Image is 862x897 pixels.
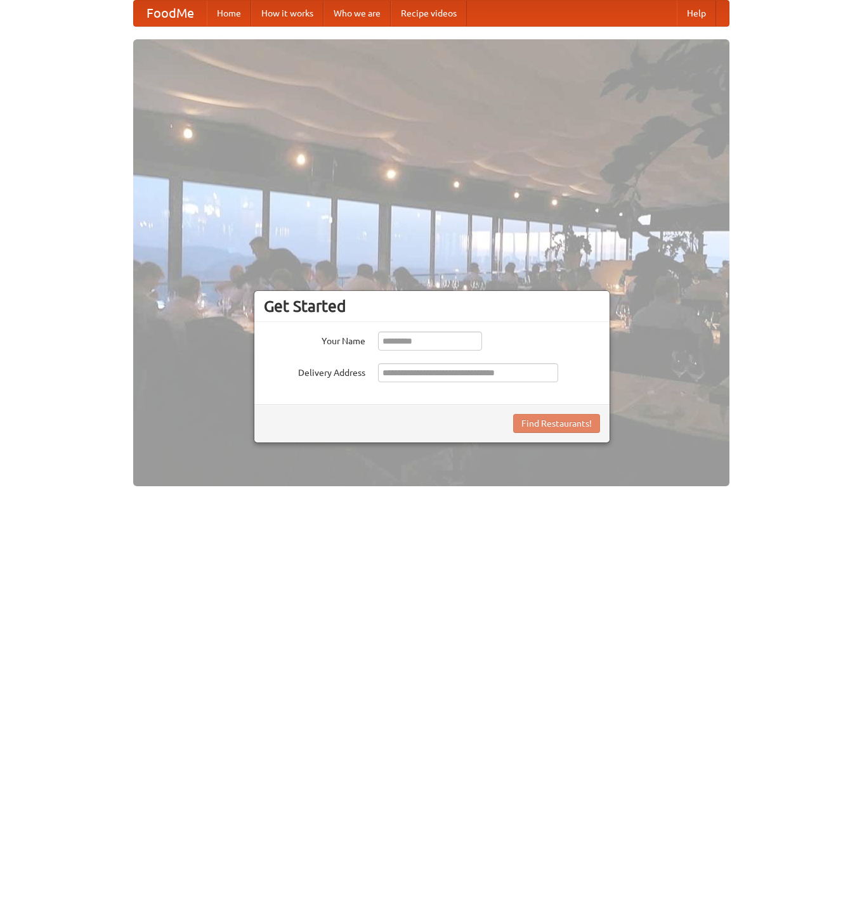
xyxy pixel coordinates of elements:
[264,363,365,379] label: Delivery Address
[207,1,251,26] a: Home
[677,1,716,26] a: Help
[264,297,600,316] h3: Get Started
[251,1,323,26] a: How it works
[264,332,365,347] label: Your Name
[134,1,207,26] a: FoodMe
[391,1,467,26] a: Recipe videos
[513,414,600,433] button: Find Restaurants!
[323,1,391,26] a: Who we are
